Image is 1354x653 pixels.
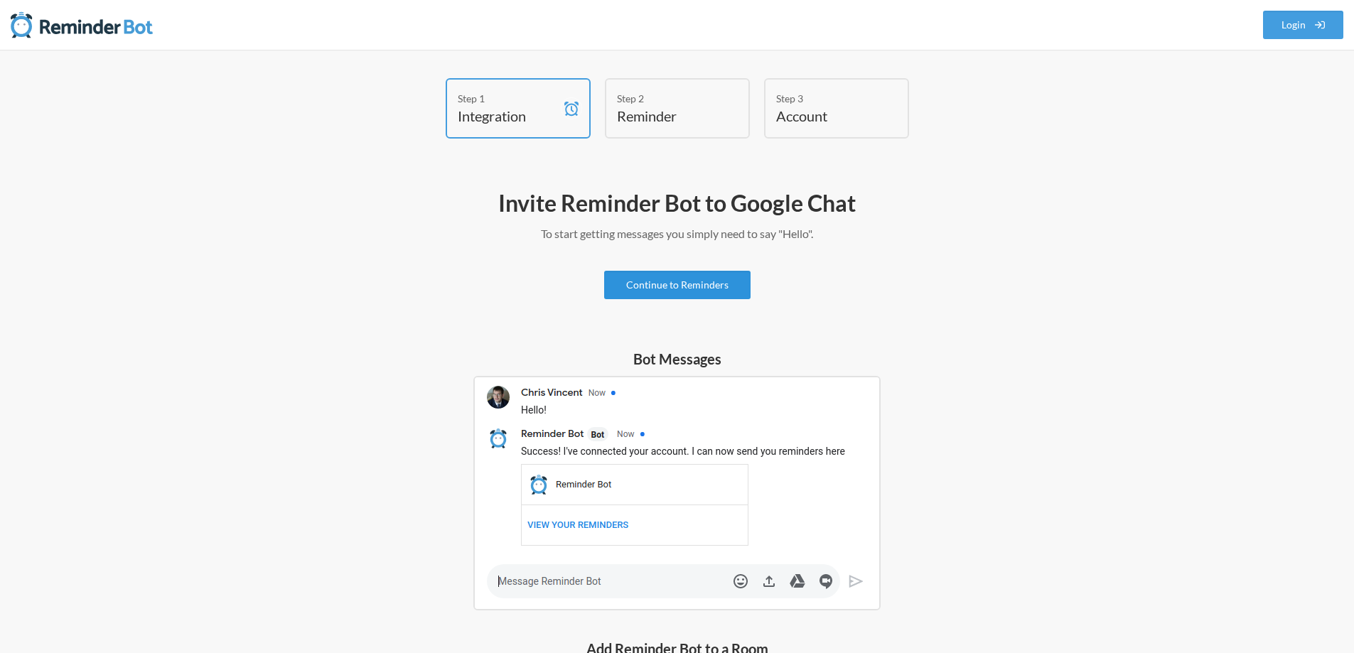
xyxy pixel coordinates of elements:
div: Step 3 [776,91,876,106]
div: Step 1 [458,91,557,106]
h2: Invite Reminder Bot to Google Chat [265,188,1090,218]
h4: Reminder [617,106,716,126]
div: Step 2 [617,91,716,106]
a: Continue to Reminders [604,271,751,299]
h5: Bot Messages [473,349,881,369]
h4: Integration [458,106,557,126]
h4: Account [776,106,876,126]
img: Reminder Bot [11,11,153,39]
a: Login [1263,11,1344,39]
p: To start getting messages you simply need to say "Hello". [265,225,1090,242]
